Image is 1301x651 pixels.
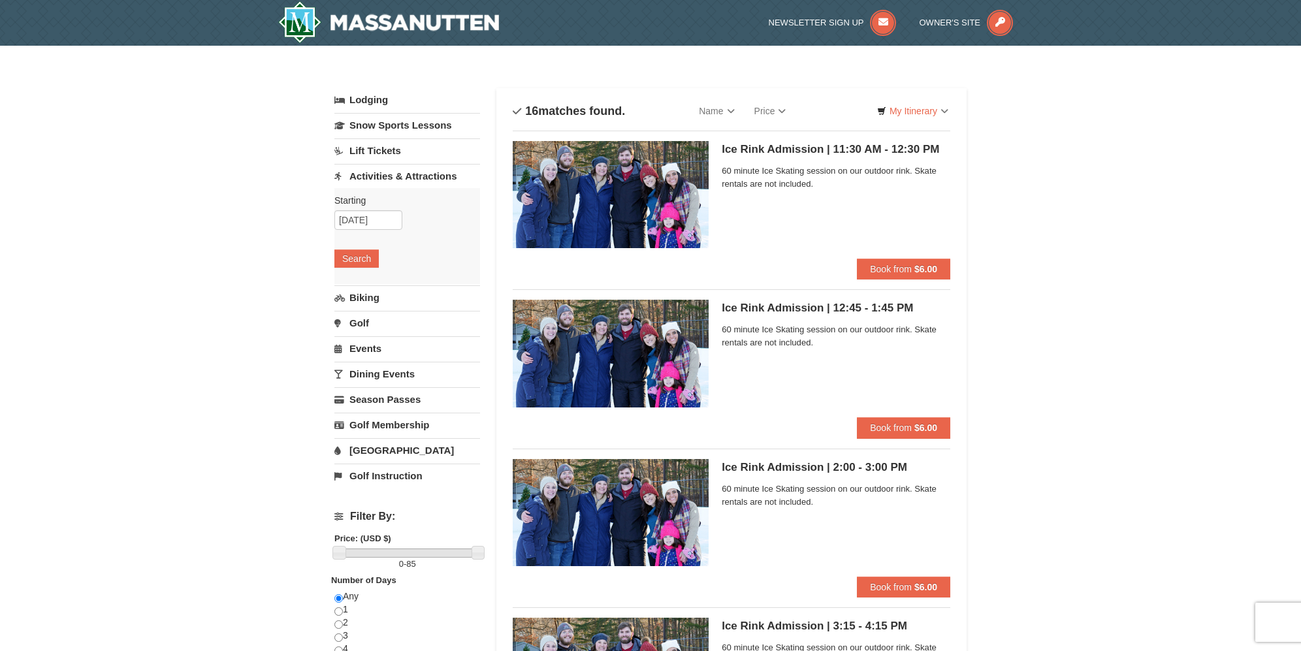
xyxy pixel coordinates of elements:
[722,165,950,191] span: 60 minute Ice Skating session on our outdoor rink. Skate rentals are not included.
[513,459,709,566] img: 6775744-143-498c489f.jpg
[689,98,744,124] a: Name
[334,164,480,188] a: Activities & Attractions
[870,582,912,592] span: Book from
[914,582,937,592] strong: $6.00
[920,18,1014,27] a: Owner's Site
[334,285,480,310] a: Biking
[334,464,480,488] a: Golf Instruction
[278,1,499,43] a: Massanutten Resort
[331,575,396,585] strong: Number of Days
[722,461,950,474] h5: Ice Rink Admission | 2:00 - 3:00 PM
[399,559,404,569] span: 0
[914,422,937,433] strong: $6.00
[870,422,912,433] span: Book from
[513,104,625,118] h4: matches found.
[278,1,499,43] img: Massanutten Resort Logo
[334,311,480,335] a: Golf
[525,104,538,118] span: 16
[334,362,480,386] a: Dining Events
[334,511,480,522] h4: Filter By:
[745,98,796,124] a: Price
[334,387,480,411] a: Season Passes
[513,141,709,248] img: 6775744-141-6ff3de4f.jpg
[722,143,950,156] h5: Ice Rink Admission | 11:30 AM - 12:30 PM
[722,323,950,349] span: 60 minute Ice Skating session on our outdoor rink. Skate rentals are not included.
[334,138,480,163] a: Lift Tickets
[857,417,950,438] button: Book from $6.00
[870,264,912,274] span: Book from
[769,18,897,27] a: Newsletter Sign Up
[406,559,415,569] span: 85
[769,18,864,27] span: Newsletter Sign Up
[334,249,379,268] button: Search
[722,483,950,509] span: 60 minute Ice Skating session on our outdoor rink. Skate rentals are not included.
[513,300,709,407] img: 6775744-142-ce92f8cf.jpg
[334,336,480,360] a: Events
[334,533,391,543] strong: Price: (USD $)
[334,88,480,112] a: Lodging
[869,101,957,121] a: My Itinerary
[722,620,950,633] h5: Ice Rink Admission | 3:15 - 4:15 PM
[857,259,950,279] button: Book from $6.00
[334,194,470,207] label: Starting
[334,413,480,437] a: Golf Membership
[334,438,480,462] a: [GEOGRAPHIC_DATA]
[334,113,480,137] a: Snow Sports Lessons
[857,577,950,597] button: Book from $6.00
[920,18,981,27] span: Owner's Site
[914,264,937,274] strong: $6.00
[334,558,480,571] label: -
[722,302,950,315] h5: Ice Rink Admission | 12:45 - 1:45 PM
